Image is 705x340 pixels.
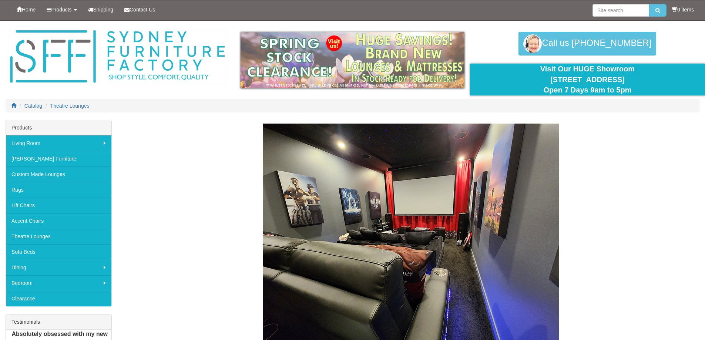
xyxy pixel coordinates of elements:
span: Shipping [93,7,114,13]
a: Theatre Lounges [6,229,111,244]
a: Living Room [6,135,111,151]
a: Products [41,0,82,19]
div: Testimonials [6,314,111,330]
a: Dining [6,260,111,275]
a: Clearance [6,291,111,306]
a: Sofa Beds [6,244,111,260]
a: Theatre Lounges [50,103,90,109]
a: Lift Chairs [6,198,111,213]
a: Contact Us [119,0,161,19]
img: Sydney Furniture Factory [6,28,228,85]
a: Shipping [83,0,119,19]
span: Home [22,7,36,13]
span: Contact Us [130,7,155,13]
a: Catalog [24,103,42,109]
a: Rugs [6,182,111,198]
div: Products [6,120,111,135]
span: Products [51,7,71,13]
div: Visit Our HUGE Showroom [STREET_ADDRESS] Open 7 Days 9am to 5pm [476,64,699,95]
a: Accent Chairs [6,213,111,229]
input: Site search [592,4,649,17]
a: Bedroom [6,275,111,291]
a: Custom Made Lounges [6,166,111,182]
a: [PERSON_NAME] Furniture [6,151,111,166]
li: 0 items [672,6,694,13]
img: spring-sale.gif [241,32,464,88]
a: Home [11,0,41,19]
